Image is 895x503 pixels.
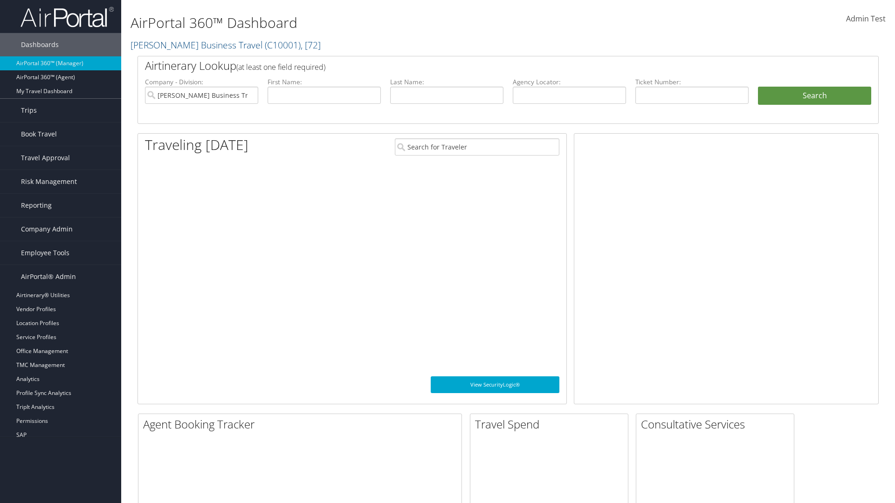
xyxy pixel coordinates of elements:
span: AirPortal® Admin [21,265,76,288]
label: Agency Locator: [513,77,626,87]
span: Trips [21,99,37,122]
span: Travel Approval [21,146,70,170]
h2: Consultative Services [641,416,794,432]
a: [PERSON_NAME] Business Travel [131,39,321,51]
label: Company - Division: [145,77,258,87]
h2: Agent Booking Tracker [143,416,461,432]
span: Reporting [21,194,52,217]
span: , [ 72 ] [301,39,321,51]
span: Book Travel [21,122,57,146]
button: Search [758,87,871,105]
span: Employee Tools [21,241,69,265]
span: Company Admin [21,218,73,241]
span: Admin Test [846,14,886,24]
a: Admin Test [846,5,886,34]
input: Search for Traveler [395,138,559,156]
span: Risk Management [21,170,77,193]
label: First Name: [268,77,381,87]
h2: Travel Spend [475,416,628,432]
img: airportal-logo.png [21,6,114,28]
label: Last Name: [390,77,503,87]
label: Ticket Number: [635,77,749,87]
h2: Airtinerary Lookup [145,58,810,74]
span: ( C10001 ) [265,39,301,51]
a: View SecurityLogic® [431,376,559,393]
span: Dashboards [21,33,59,56]
h1: Traveling [DATE] [145,135,248,155]
h1: AirPortal 360™ Dashboard [131,13,634,33]
span: (at least one field required) [236,62,325,72]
